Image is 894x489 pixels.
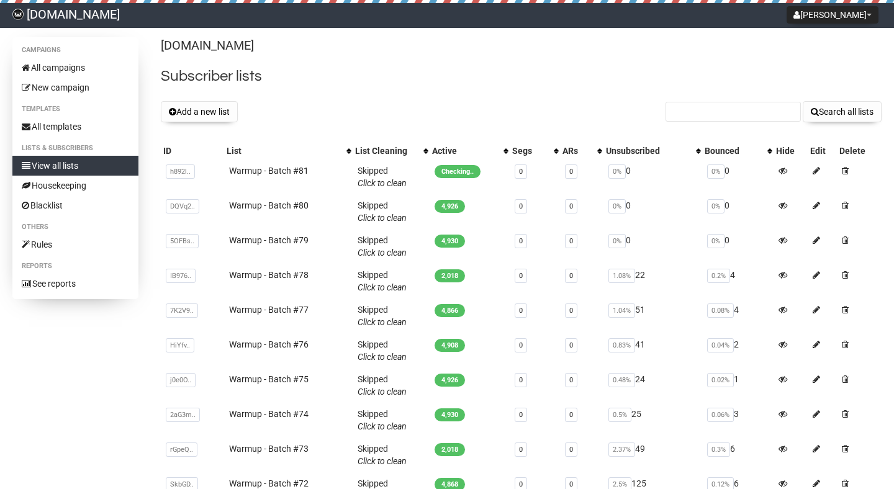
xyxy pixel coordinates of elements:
[166,373,196,387] span: j0e0O..
[608,373,635,387] span: 0.48%
[12,58,138,78] a: All campaigns
[608,164,626,179] span: 0%
[603,142,702,159] th: Unsubscribed: No sort applied, activate to apply an ascending sort
[432,145,497,157] div: Active
[702,229,774,264] td: 0
[837,142,882,159] th: Delete: No sort applied, sorting is disabled
[608,442,635,457] span: 2.37%
[707,199,725,213] span: 0%
[229,305,309,315] a: Warmup - Batch #77
[12,176,138,195] a: Housekeeping
[358,166,407,188] span: Skipped
[12,220,138,235] li: Others
[358,213,407,223] a: Click to clean
[435,269,465,282] span: 2,018
[12,102,138,117] li: Templates
[12,9,24,20] img: 4602a8289f017bacdf0f1cd7fe411e40
[569,202,573,210] a: 0
[166,303,198,318] span: 7K2V9..
[707,303,734,318] span: 0.08%
[430,142,510,159] th: Active: No sort applied, activate to apply an ascending sort
[702,298,774,333] td: 4
[603,229,702,264] td: 0
[358,200,407,223] span: Skipped
[707,442,730,457] span: 0.3%
[519,341,523,349] a: 0
[161,142,224,159] th: ID: No sort applied, sorting is disabled
[603,437,702,472] td: 49
[358,456,407,466] a: Click to clean
[435,304,465,317] span: 4,866
[608,303,635,318] span: 1.04%
[603,368,702,403] td: 24
[519,376,523,384] a: 0
[569,480,573,488] a: 0
[12,43,138,58] li: Campaigns
[608,199,626,213] span: 0%
[707,234,725,248] span: 0%
[519,411,523,419] a: 0
[512,145,547,157] div: Segs
[358,282,407,292] a: Click to clean
[229,270,309,280] a: Warmup - Batch #78
[569,307,573,315] a: 0
[435,443,465,456] span: 2,018
[707,338,734,352] span: 0.04%
[603,264,702,298] td: 22
[12,274,138,294] a: See reports
[358,235,407,258] span: Skipped
[166,164,195,179] span: h892l..
[161,65,882,87] h2: Subscriber lists
[519,168,523,176] a: 0
[603,403,702,437] td: 25
[358,270,407,292] span: Skipped
[702,264,774,298] td: 4
[608,408,631,422] span: 0.5%
[12,156,138,176] a: View all lists
[510,142,559,159] th: Segs: No sort applied, activate to apply an ascending sort
[435,374,465,387] span: 4,926
[435,165,481,178] span: Checking..
[519,307,523,315] a: 0
[702,437,774,472] td: 6
[608,234,626,248] span: 0%
[569,376,573,384] a: 0
[161,37,882,54] p: [DOMAIN_NAME]
[358,305,407,327] span: Skipped
[358,352,407,362] a: Click to clean
[166,442,197,457] span: rGpeQ..
[702,194,774,229] td: 0
[229,444,309,454] a: Warmup - Batch #73
[166,269,196,283] span: IB976..
[810,145,834,157] div: Edit
[707,164,725,179] span: 0%
[569,446,573,454] a: 0
[519,446,523,454] a: 0
[774,142,808,159] th: Hide: No sort applied, sorting is disabled
[560,142,603,159] th: ARs: No sort applied, activate to apply an ascending sort
[569,272,573,280] a: 0
[166,199,199,213] span: DQVq2..
[355,145,417,157] div: List Cleaning
[519,272,523,280] a: 0
[519,237,523,245] a: 0
[702,368,774,403] td: 1
[603,298,702,333] td: 51
[603,194,702,229] td: 0
[808,142,837,159] th: Edit: No sort applied, sorting is disabled
[353,142,430,159] th: List Cleaning: No sort applied, activate to apply an ascending sort
[435,200,465,213] span: 4,926
[358,317,407,327] a: Click to clean
[608,338,635,352] span: 0.83%
[229,374,309,384] a: Warmup - Batch #75
[358,248,407,258] a: Click to clean
[569,168,573,176] a: 0
[12,259,138,274] li: Reports
[358,421,407,431] a: Click to clean
[705,145,761,157] div: Bounced
[163,145,222,157] div: ID
[229,478,309,488] a: Warmup - Batch #72
[12,117,138,137] a: All templates
[702,159,774,194] td: 0
[839,145,879,157] div: Delete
